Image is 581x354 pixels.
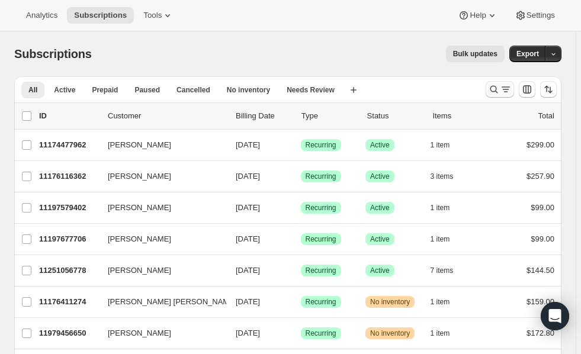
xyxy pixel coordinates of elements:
[431,234,450,244] span: 1 item
[527,140,554,149] span: $299.00
[509,46,546,62] button: Export
[101,324,219,343] button: [PERSON_NAME]
[287,85,335,95] span: Needs Review
[306,266,336,275] span: Recurring
[431,329,450,338] span: 1 item
[14,47,92,60] span: Subscriptions
[370,172,390,181] span: Active
[136,7,181,24] button: Tools
[108,110,226,122] p: Customer
[74,11,127,20] span: Subscriptions
[39,233,98,245] p: 11197677706
[39,262,554,279] div: 11251056778[PERSON_NAME][DATE]SuccessRecurringSuccessActive7 items$144.50
[431,325,463,342] button: 1 item
[306,172,336,181] span: Recurring
[431,262,467,279] button: 7 items
[236,140,260,149] span: [DATE]
[527,329,554,337] span: $172.80
[538,110,554,122] p: Total
[431,199,463,216] button: 1 item
[39,137,554,153] div: 11174477962[PERSON_NAME][DATE]SuccessRecurringSuccessActive1 item$299.00
[431,137,463,153] button: 1 item
[108,202,171,214] span: [PERSON_NAME]
[39,296,98,308] p: 11176411274
[101,198,219,217] button: [PERSON_NAME]
[431,172,454,181] span: 3 items
[108,139,171,151] span: [PERSON_NAME]
[541,302,569,330] div: Open Intercom Messenger
[486,81,514,98] button: Search and filter results
[39,327,98,339] p: 11979456650
[28,85,37,95] span: All
[101,230,219,249] button: [PERSON_NAME]
[39,325,554,342] div: 11979456650[PERSON_NAME][DATE]SuccessRecurringWarningNo inventory1 item$172.80
[39,231,554,247] div: 11197677706[PERSON_NAME][DATE]SuccessRecurringSuccessActive1 item$99.00
[39,170,98,182] p: 11176116362
[531,234,554,243] span: $99.00
[470,11,486,20] span: Help
[92,85,118,95] span: Prepaid
[453,49,497,59] span: Bulk updates
[26,11,57,20] span: Analytics
[39,110,98,122] p: ID
[236,266,260,275] span: [DATE]
[108,296,236,308] span: [PERSON_NAME] [PERSON_NAME]
[39,139,98,151] p: 11174477962
[306,329,336,338] span: Recurring
[531,203,554,212] span: $99.00
[519,81,535,98] button: Customize table column order and visibility
[19,7,65,24] button: Analytics
[236,172,260,181] span: [DATE]
[306,234,336,244] span: Recurring
[527,11,555,20] span: Settings
[431,297,450,307] span: 1 item
[236,110,292,122] p: Billing Date
[431,266,454,275] span: 7 items
[431,140,450,150] span: 1 item
[540,81,557,98] button: Sort the results
[236,234,260,243] span: [DATE]
[344,82,363,98] button: Create new view
[431,168,467,185] button: 3 items
[67,7,134,24] button: Subscriptions
[39,168,554,185] div: 11176116362[PERSON_NAME][DATE]SuccessRecurringSuccessActive3 items$257.90
[39,265,98,276] p: 11251056778
[176,85,210,95] span: Cancelled
[108,233,171,245] span: [PERSON_NAME]
[516,49,539,59] span: Export
[143,11,162,20] span: Tools
[101,261,219,280] button: [PERSON_NAME]
[101,292,219,311] button: [PERSON_NAME] [PERSON_NAME]
[101,167,219,186] button: [PERSON_NAME]
[227,85,270,95] span: No inventory
[370,329,410,338] span: No inventory
[108,327,171,339] span: [PERSON_NAME]
[134,85,160,95] span: Paused
[367,110,423,122] p: Status
[306,203,336,213] span: Recurring
[370,234,390,244] span: Active
[370,140,390,150] span: Active
[446,46,505,62] button: Bulk updates
[431,294,463,310] button: 1 item
[39,110,554,122] div: IDCustomerBilling DateTypeStatusItemsTotal
[108,265,171,276] span: [PERSON_NAME]
[39,202,98,214] p: 11197579402
[236,203,260,212] span: [DATE]
[451,7,505,24] button: Help
[431,231,463,247] button: 1 item
[527,172,554,181] span: $257.90
[370,203,390,213] span: Active
[306,140,336,150] span: Recurring
[306,297,336,307] span: Recurring
[108,170,171,182] span: [PERSON_NAME]
[370,297,410,307] span: No inventory
[527,297,554,306] span: $159.00
[370,266,390,275] span: Active
[236,297,260,306] span: [DATE]
[39,199,554,216] div: 11197579402[PERSON_NAME][DATE]SuccessRecurringSuccessActive1 item$99.00
[431,203,450,213] span: 1 item
[527,266,554,275] span: $144.50
[301,110,358,122] div: Type
[54,85,75,95] span: Active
